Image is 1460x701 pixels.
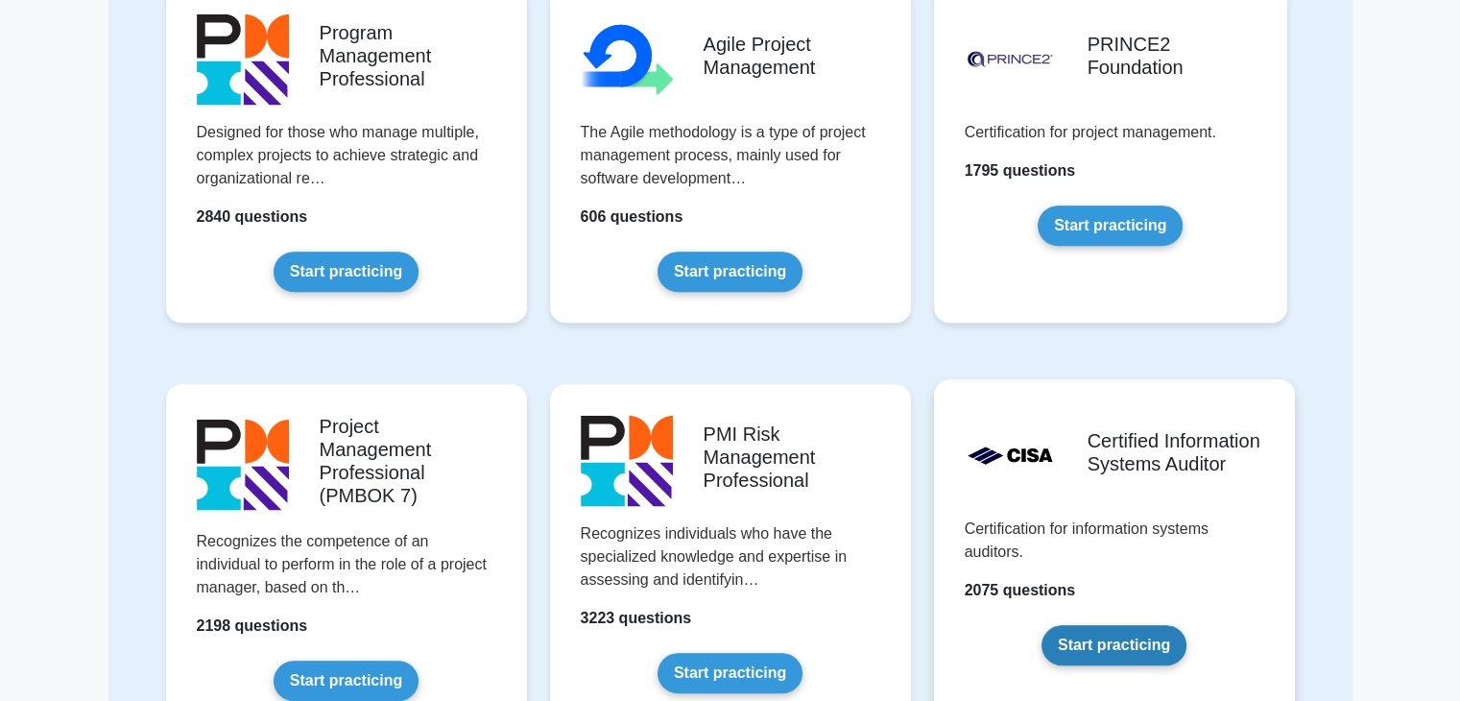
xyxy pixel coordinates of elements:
a: Start practicing [658,653,802,693]
a: Start practicing [274,661,419,701]
a: Start practicing [658,252,802,292]
a: Start practicing [1041,625,1186,665]
a: Start practicing [1038,205,1183,246]
a: Start practicing [274,252,419,292]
